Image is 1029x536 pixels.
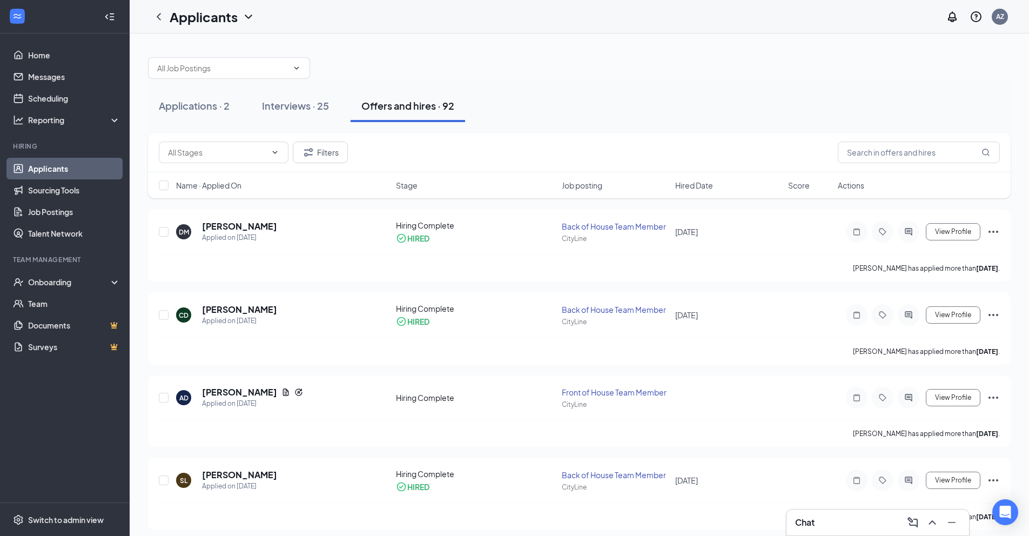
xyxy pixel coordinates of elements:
svg: UserCheck [13,277,24,287]
div: Onboarding [28,277,111,287]
svg: Filter [302,146,315,159]
h5: [PERSON_NAME] [202,469,277,481]
span: View Profile [935,394,971,401]
span: Stage [396,180,418,191]
div: Hiring Complete [396,303,556,314]
div: HIRED [407,481,429,492]
button: View Profile [926,306,980,324]
svg: ChevronLeft [152,10,165,23]
svg: Note [850,393,863,402]
span: View Profile [935,477,971,484]
svg: CheckmarkCircle [396,316,407,327]
svg: Document [281,388,290,397]
div: Back of House Team Member [562,221,668,232]
svg: WorkstreamLogo [12,11,23,22]
svg: Note [850,227,863,236]
div: SL [180,476,187,485]
a: Applicants [28,158,120,179]
input: All Job Postings [157,62,288,74]
svg: Notifications [946,10,959,23]
div: Switch to admin view [28,514,104,525]
div: Applied on [DATE] [202,232,277,243]
div: Front of House Team Member [562,387,668,398]
a: DocumentsCrown [28,314,120,336]
button: View Profile [926,223,980,240]
a: Scheduling [28,88,120,109]
div: Hiring [13,142,118,151]
h3: Chat [795,517,815,528]
div: DM [179,227,189,237]
div: Applications · 2 [159,99,230,112]
svg: ActiveChat [902,476,915,485]
span: [DATE] [675,475,698,485]
svg: QuestionInfo [970,10,983,23]
svg: ChevronDown [242,10,255,23]
span: Job posting [562,180,602,191]
svg: Settings [13,514,24,525]
svg: Tag [876,393,889,402]
svg: Tag [876,311,889,319]
a: Job Postings [28,201,120,223]
button: ComposeMessage [904,514,922,531]
div: AD [179,393,189,403]
div: Applied on [DATE] [202,398,303,409]
span: [DATE] [675,310,698,320]
svg: Tag [876,476,889,485]
div: Offers and hires · 92 [361,99,454,112]
svg: ActiveChat [902,393,915,402]
svg: ActiveChat [902,311,915,319]
svg: Ellipses [987,309,1000,321]
div: Back of House Team Member [562,304,668,315]
div: Open Intercom Messenger [992,499,1018,525]
div: Hiring Complete [396,220,556,231]
svg: Minimize [945,516,958,529]
svg: Ellipses [987,225,1000,238]
button: Minimize [943,514,960,531]
button: View Profile [926,389,980,406]
svg: ActiveChat [902,227,915,236]
svg: Ellipses [987,391,1000,404]
a: Home [28,44,120,66]
p: [PERSON_NAME] has applied more than . [853,264,1000,273]
div: Reporting [28,115,121,125]
b: [DATE] [976,430,998,438]
svg: Collapse [104,11,115,22]
svg: ChevronUp [926,516,939,529]
h5: [PERSON_NAME] [202,304,277,316]
p: [PERSON_NAME] has applied more than . [853,429,1000,438]
div: CityLine [562,483,668,492]
span: View Profile [935,311,971,319]
div: CityLine [562,317,668,326]
div: Hiring Complete [396,468,556,479]
button: Filter Filters [293,142,348,163]
input: Search in offers and hires [838,142,1000,163]
span: Actions [838,180,864,191]
button: View Profile [926,472,980,489]
a: Talent Network [28,223,120,244]
div: CityLine [562,234,668,243]
div: Interviews · 25 [262,99,329,112]
a: Messages [28,66,120,88]
h1: Applicants [170,8,238,26]
svg: Ellipses [987,474,1000,487]
div: CD [179,311,189,320]
svg: CheckmarkCircle [396,481,407,492]
svg: ChevronDown [271,148,279,157]
div: AZ [996,12,1004,21]
input: All Stages [168,146,266,158]
b: [DATE] [976,347,998,356]
svg: Analysis [13,115,24,125]
h5: [PERSON_NAME] [202,386,277,398]
a: Team [28,293,120,314]
span: Name · Applied On [176,180,241,191]
svg: CheckmarkCircle [396,233,407,244]
svg: MagnifyingGlass [981,148,990,157]
div: Applied on [DATE] [202,481,277,492]
div: HIRED [407,233,429,244]
svg: Reapply [294,388,303,397]
b: [DATE] [976,513,998,521]
span: [DATE] [675,227,698,237]
div: Applied on [DATE] [202,316,277,326]
div: HIRED [407,316,429,327]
